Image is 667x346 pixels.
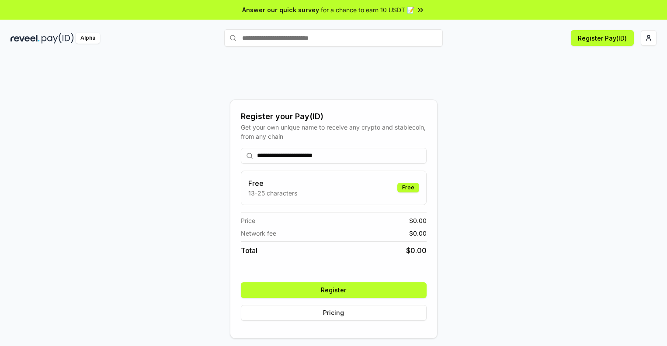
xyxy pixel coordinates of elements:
[241,305,427,321] button: Pricing
[248,178,297,188] h3: Free
[241,110,427,123] div: Register your Pay(ID)
[241,229,276,238] span: Network fee
[409,216,427,225] span: $ 0.00
[241,216,255,225] span: Price
[76,33,100,44] div: Alpha
[241,123,427,141] div: Get your own unique name to receive any crypto and stablecoin, from any chain
[397,183,419,192] div: Free
[248,188,297,198] p: 13-25 characters
[242,5,319,14] span: Answer our quick survey
[241,282,427,298] button: Register
[321,5,414,14] span: for a chance to earn 10 USDT 📝
[10,33,40,44] img: reveel_dark
[409,229,427,238] span: $ 0.00
[42,33,74,44] img: pay_id
[406,245,427,256] span: $ 0.00
[571,30,634,46] button: Register Pay(ID)
[241,245,257,256] span: Total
